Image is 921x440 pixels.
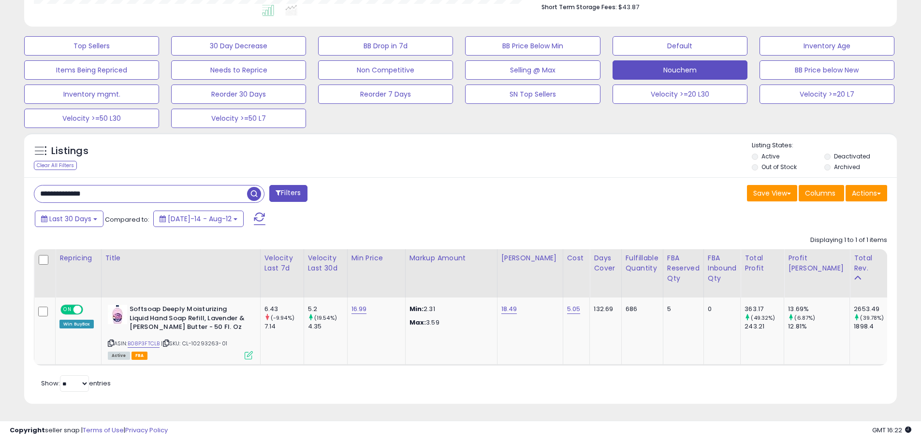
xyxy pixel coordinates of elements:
button: BB Price below New [760,60,894,80]
button: Reorder 7 Days [318,85,453,104]
span: [DATE]-14 - Aug-12 [168,214,232,224]
div: Repricing [59,253,97,263]
label: Archived [834,163,860,171]
button: Last 30 Days [35,211,103,227]
button: Filters [269,185,307,202]
div: Total Rev. [854,253,889,273]
strong: Max: [409,318,426,327]
div: Clear All Filters [34,161,77,170]
small: (19.54%) [314,314,337,322]
div: 1898.4 [854,322,893,331]
div: Profit [PERSON_NAME] [788,253,846,273]
div: Min Price [351,253,401,263]
p: Listing States: [752,141,897,150]
div: 12.81% [788,322,849,331]
div: FBA inbound Qty [708,253,737,284]
button: Inventory Age [760,36,894,56]
span: All listings currently available for purchase on Amazon [108,352,130,360]
button: BB Drop in 7d [318,36,453,56]
span: OFF [82,306,97,314]
strong: Min: [409,304,424,313]
strong: Copyright [10,426,45,435]
button: Inventory mgmt. [24,85,159,104]
a: Terms of Use [83,426,124,435]
img: 41vlHKLiETL._SL40_.jpg [108,305,127,324]
div: Cost [567,253,586,263]
button: Save View [747,185,797,201]
small: (39.78%) [860,314,884,322]
div: 5.2 [308,305,347,313]
span: ON [61,306,73,314]
button: 30 Day Decrease [171,36,306,56]
small: (6.87%) [794,314,815,322]
span: Last 30 Days [49,214,91,224]
div: 363.17 [745,305,784,313]
div: 7.14 [264,322,304,331]
div: 6.43 [264,305,304,313]
span: Columns [805,188,835,198]
div: 4.35 [308,322,347,331]
div: Fulfillable Quantity [626,253,659,273]
span: $43.87 [618,2,639,12]
button: Actions [846,185,887,201]
div: Velocity Last 7d [264,253,300,273]
div: FBA Reserved Qty [667,253,700,284]
div: 0 [708,305,733,313]
a: 16.99 [351,304,367,314]
div: Velocity Last 30d [308,253,343,273]
button: Selling @ Max [465,60,600,80]
small: (-9.94%) [271,314,294,322]
button: Reorder 30 Days [171,85,306,104]
div: 5 [667,305,696,313]
div: Days Cover [594,253,617,273]
button: Top Sellers [24,36,159,56]
div: 243.21 [745,322,784,331]
button: Items Being Repriced [24,60,159,80]
span: | SKU: CL-10293263-01 [161,340,227,347]
div: 13.69% [788,305,849,313]
button: [DATE]-14 - Aug-12 [153,211,244,227]
div: 2653.49 [854,305,893,313]
a: 5.05 [567,304,581,314]
a: B08P3FTCLB [128,340,160,348]
button: Non Competitive [318,60,453,80]
a: 18.49 [501,304,517,314]
button: Velocity >=20 L30 [613,85,747,104]
button: Velocity >=20 L7 [760,85,894,104]
span: Show: entries [41,379,111,388]
label: Active [761,152,779,160]
h5: Listings [51,144,88,158]
button: Needs to Reprice [171,60,306,80]
small: (49.32%) [751,314,775,322]
button: Velocity >=50 L30 [24,109,159,128]
b: Softsoap Deeply Moisturizing Liquid Hand Soap Refill, Lavender & [PERSON_NAME] Butter - 50 Fl. Oz [130,305,247,334]
b: Short Term Storage Fees: [541,3,617,11]
span: FBA [132,352,148,360]
div: ASIN: [108,305,253,358]
span: 2025-09-12 16:22 GMT [872,426,911,435]
button: Default [613,36,747,56]
button: Velocity >=50 L7 [171,109,306,128]
a: Privacy Policy [125,426,168,435]
div: Displaying 1 to 1 of 1 items [810,236,887,245]
div: seller snap | | [10,426,168,435]
div: Total Profit [745,253,780,273]
div: [PERSON_NAME] [501,253,559,263]
div: Markup Amount [409,253,493,263]
label: Deactivated [834,152,870,160]
div: 686 [626,305,656,313]
p: 2.31 [409,305,490,313]
button: Nouchem [613,60,747,80]
div: 132.69 [594,305,614,313]
div: Win BuyBox [59,320,94,328]
div: Title [105,253,256,263]
button: BB Price Below Min [465,36,600,56]
label: Out of Stock [761,163,797,171]
button: Columns [799,185,844,201]
button: SN Top Sellers [465,85,600,104]
span: Compared to: [105,215,149,224]
p: 3.59 [409,318,490,327]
